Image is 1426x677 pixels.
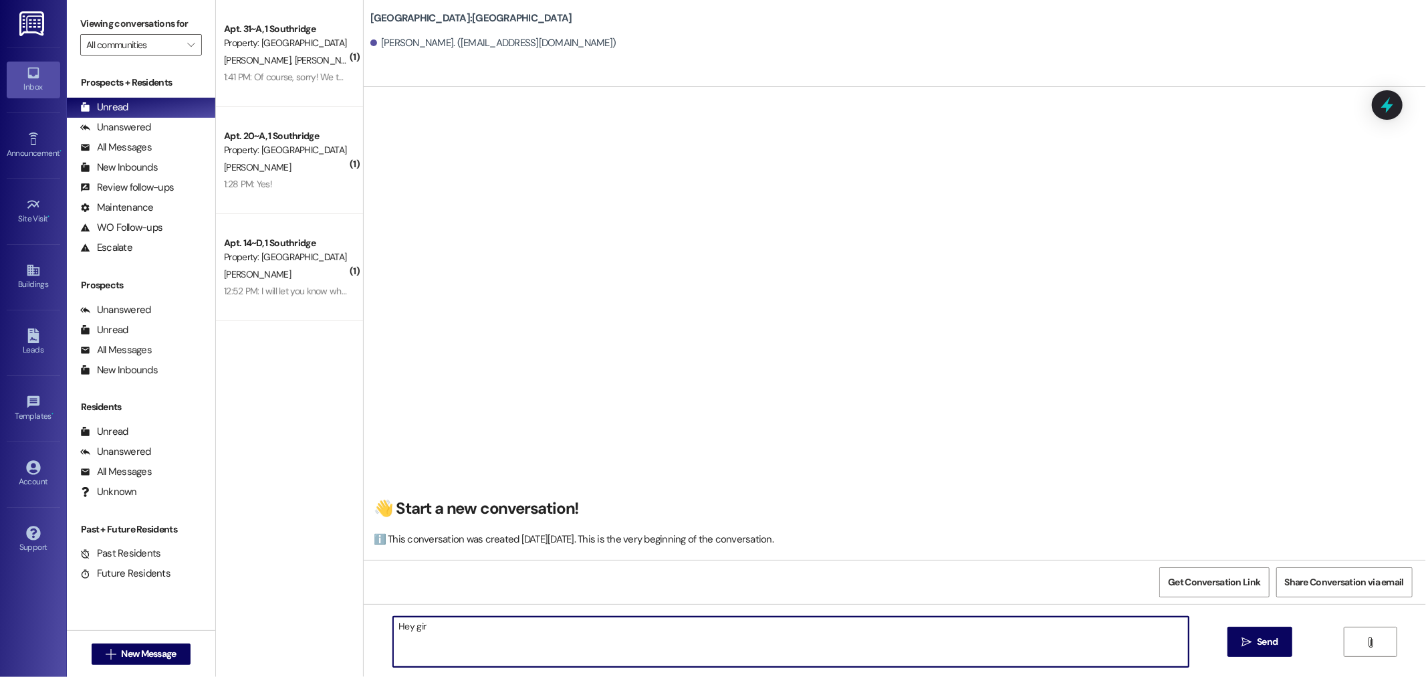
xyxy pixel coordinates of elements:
[80,120,151,134] div: Unanswered
[106,649,116,660] i: 
[1227,627,1292,657] button: Send
[1241,637,1252,648] i: 
[80,363,158,377] div: New Inbounds
[224,36,348,50] div: Property: [GEOGRAPHIC_DATA]
[67,76,215,90] div: Prospects + Residents
[80,485,137,499] div: Unknown
[374,533,1409,547] div: ℹ️ This conversation was created [DATE][DATE]. This is the very beginning of the conversation.
[48,212,50,221] span: •
[80,547,161,561] div: Past Residents
[86,34,181,56] input: All communities
[80,181,174,195] div: Review follow-ups
[224,178,272,190] div: 1:28 PM: Yes!
[80,221,162,235] div: WO Follow-ups
[80,201,154,215] div: Maintenance
[224,143,348,157] div: Property: [GEOGRAPHIC_DATA]
[1285,575,1404,589] span: Share Conversation via email
[7,522,60,558] a: Support
[19,11,47,36] img: ResiDesk Logo
[67,522,215,537] div: Past + Future Residents
[294,54,361,66] span: [PERSON_NAME]
[80,445,151,459] div: Unanswered
[80,567,170,581] div: Future Residents
[80,465,152,479] div: All Messages
[374,498,1409,519] h2: 👋 Start a new conversation!
[1257,635,1278,649] span: Send
[80,13,202,34] label: Viewing conversations for
[224,129,348,143] div: Apt. 20~A, 1 Southridge
[92,644,191,665] button: New Message
[7,456,60,492] a: Account
[393,617,1189,667] textarea: Hey gir
[370,36,616,50] div: [PERSON_NAME]. ([EMAIL_ADDRESS][DOMAIN_NAME])
[80,323,128,337] div: Unread
[67,400,215,414] div: Residents
[80,303,151,317] div: Unanswered
[80,343,152,357] div: All Messages
[1159,567,1269,597] button: Get Conversation Link
[121,647,176,661] span: New Message
[80,241,132,255] div: Escalate
[224,236,348,250] div: Apt. 14~D, 1 Southridge
[51,409,53,419] span: •
[224,54,295,66] span: [PERSON_NAME]
[224,22,348,36] div: Apt. 31~A, 1 Southridge
[80,425,128,439] div: Unread
[224,250,348,264] div: Property: [GEOGRAPHIC_DATA]
[7,391,60,427] a: Templates •
[1276,567,1413,597] button: Share Conversation via email
[7,193,60,229] a: Site Visit •
[370,11,572,25] b: [GEOGRAPHIC_DATA]: [GEOGRAPHIC_DATA]
[224,285,536,297] div: 12:52 PM: I will let you know when I'm done, and I wasn't home so I wasn't affected
[187,39,195,50] i: 
[80,100,128,114] div: Unread
[1365,637,1375,648] i: 
[80,161,158,175] div: New Inbounds
[60,147,62,156] span: •
[7,259,60,295] a: Buildings
[80,140,152,155] div: All Messages
[224,161,291,173] span: [PERSON_NAME]
[224,268,291,280] span: [PERSON_NAME]
[224,71,479,83] div: 1:41 PM: Of course, sorry! We thought we had a couple more days!
[1168,575,1260,589] span: Get Conversation Link
[7,324,60,361] a: Leads
[67,278,215,292] div: Prospects
[7,62,60,98] a: Inbox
